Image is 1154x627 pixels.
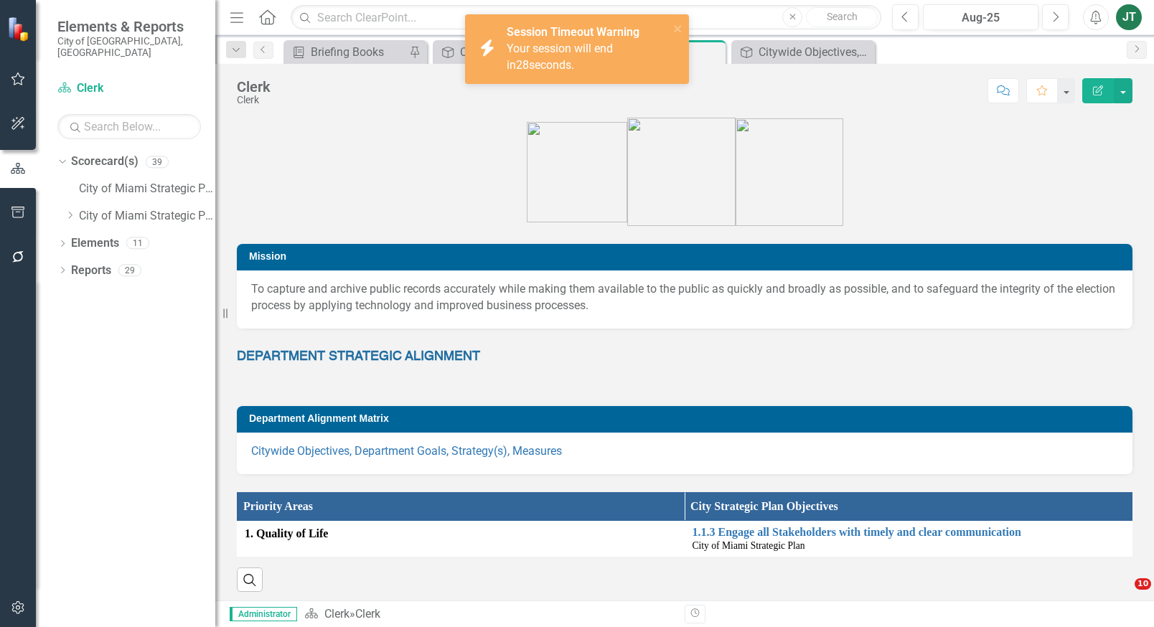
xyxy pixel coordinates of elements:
span: City of Miami Strategic Plan [693,540,805,551]
span: Elements & Reports [57,18,201,35]
a: 1.1.3 Engage all Stakeholders with timely and clear communication [693,526,1125,539]
div: » [304,606,674,623]
button: Search [806,7,878,27]
a: Elements [71,235,119,252]
div: Clerk [355,607,380,621]
strong: Session Timeout Warning [507,25,639,39]
small: City of [GEOGRAPHIC_DATA], [GEOGRAPHIC_DATA] [57,35,201,59]
td: Double-Click to Edit [238,522,685,557]
span: DEPARTMENT STRATEGIC ALIGNMENT [237,350,480,363]
a: Citywide Objectives, Department Goals, Strategy(s), Measures [735,43,871,61]
img: city_priorities_p2p_icon%20grey.png [736,118,843,226]
div: Citywide Objectives, Department Goals, Strategy(s), Measures [460,43,573,61]
span: Your session will end in seconds. [507,42,613,72]
button: JT [1116,4,1142,30]
td: Double-Click to Edit Right Click for Context Menu [685,522,1132,557]
span: 28 [516,58,529,72]
a: Citywide Objectives, Department Goals, Strategy(s), Measures [436,43,573,61]
div: 39 [146,156,169,168]
button: Aug-25 [923,4,1038,30]
a: Clerk [324,607,350,621]
h3: Department Alignment Matrix [249,413,1125,424]
div: Citywide Objectives, Department Goals, Strategy(s), Measures [759,43,871,61]
div: Aug-25 [928,9,1033,27]
input: Search ClearPoint... [291,5,881,30]
a: Reports [71,263,111,279]
img: city_priorities_qol_icon.png [527,122,627,222]
img: city_priorities_res_icon%20grey.png [627,118,736,226]
a: Scorecard(s) [71,154,139,170]
iframe: Intercom live chat [1105,578,1140,613]
div: 11 [126,237,149,250]
a: City of Miami Strategic Plan [79,181,215,197]
img: ClearPoint Strategy [7,16,32,42]
a: Briefing Books [287,43,405,61]
a: Citywide Objectives, Department Goals, Strategy(s), Measures [251,444,562,458]
button: close [673,20,683,37]
a: City of Miami Strategic Plan (NEW) [79,208,215,225]
div: To capture and archive public records accurately while making them available to the public as qui... [251,281,1118,314]
div: Briefing Books [311,43,405,61]
h3: Mission [249,251,1125,262]
div: 29 [118,264,141,276]
span: 10 [1135,578,1151,590]
div: Clerk [237,79,271,95]
input: Search Below... [57,114,201,139]
span: 1. Quality of Life [245,526,677,542]
a: Clerk [57,80,201,97]
span: Search [827,11,858,22]
div: Clerk [237,95,271,105]
span: Administrator [230,607,297,621]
